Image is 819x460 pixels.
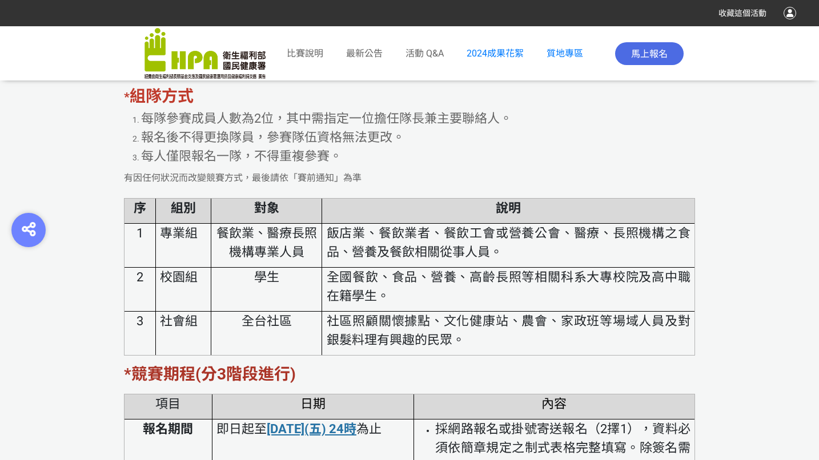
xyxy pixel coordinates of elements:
[160,314,198,328] span: 社會組
[547,48,583,59] a: 質地專區
[541,397,567,411] span: 內容
[155,397,180,411] span: 項目
[130,87,194,106] strong: 組隊方式
[406,48,444,59] span: 活動 Q&A
[134,201,146,215] strong: 序
[216,422,267,436] span: 即日起至
[346,47,383,60] a: 最新公告
[300,397,326,411] span: 日期
[287,47,323,60] a: 比賽說明
[718,9,766,18] span: 收藏這個活動
[406,47,444,60] a: 活動 Q&A
[327,314,690,347] span: 社區照顧關懷據點、文化健康站、農會、家政班等場域人員及對銀髮料理有興趣的民眾。
[356,422,382,436] span: 為止
[496,201,521,215] strong: 說明
[136,226,143,240] span: 1
[141,130,405,144] span: 報名後不得更換隊員，參賽隊伍資格無法更改。
[143,422,193,436] strong: 報名期間
[254,270,279,284] span: 學生
[267,422,356,436] u: [DATE](五) 24時
[327,226,690,259] span: 飯店業、餐飲業者、餐飲工會或營養公會、醫療、長照機構之食品、營養及餐飲相關從事人員。
[160,270,198,284] span: 校園組
[631,49,668,59] span: 馬上報名
[124,172,362,183] span: 有因任何狀況而改變競賽方式，最後請依「賽前通知」為準
[160,226,198,240] span: 專業組
[615,42,684,65] button: 馬上報名
[136,270,143,284] span: 2
[287,48,323,59] span: 比賽說明
[242,314,292,328] span: 全台社區
[254,201,279,215] strong: 對象
[136,314,143,328] span: 3
[467,48,524,59] a: 2024成果花絮
[144,28,266,79] img: 「2025銀領新食尚 銀養創新料理」競賽
[327,270,690,303] span: 全國餐飲、食品、營養、高齡長照等相關科系大專校院及高中職在籍學生。
[171,201,196,215] strong: 組別
[346,48,383,59] span: 最新公告
[216,226,317,259] span: 餐飲業、醫療長照機構專業人員
[141,149,342,163] span: 每人僅限報名一隊，不得重複參賽。
[124,365,296,384] strong: *競賽期程(分3階段進行)
[141,111,512,126] span: 每隊參賽成員人數為2位，其中需指定一位擔任隊長兼主要聯絡人。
